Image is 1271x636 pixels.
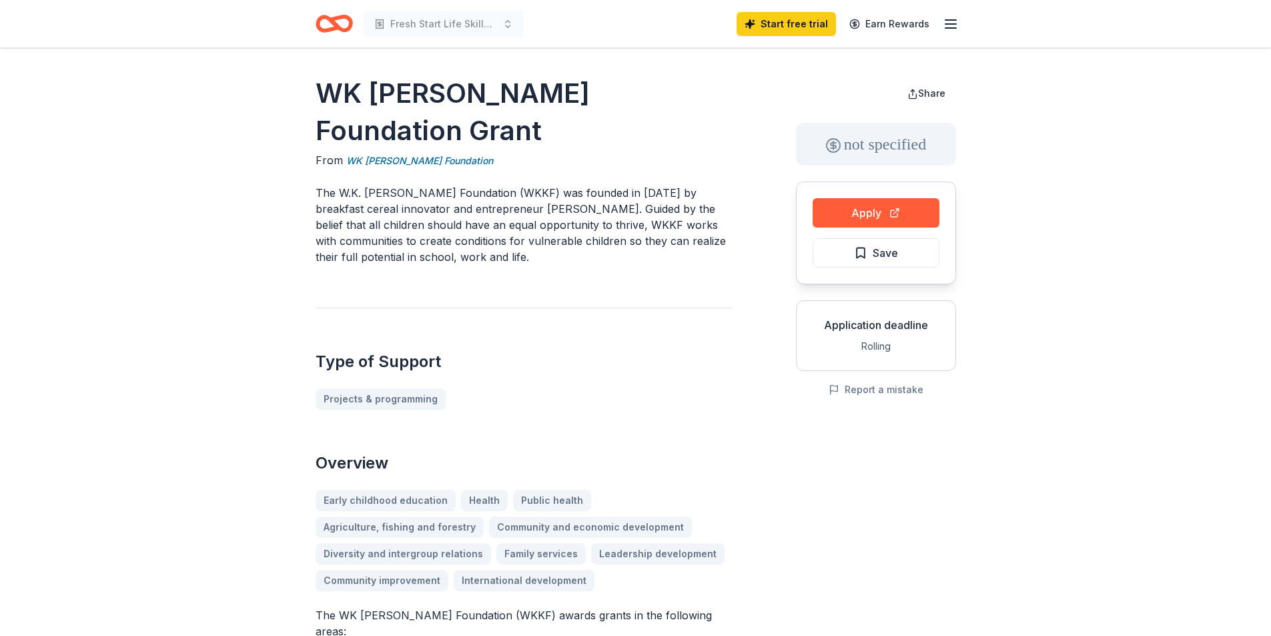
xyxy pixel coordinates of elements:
[364,11,524,37] button: Fresh Start Life Skills Program
[829,382,923,398] button: Report a mistake
[316,185,732,265] p: The W.K. [PERSON_NAME] Foundation (WKKF) was founded in [DATE] by breakfast cereal innovator and ...
[316,388,446,410] a: Projects & programming
[841,12,937,36] a: Earn Rewards
[390,16,497,32] span: Fresh Start Life Skills Program
[737,12,836,36] a: Start free trial
[807,338,945,354] div: Rolling
[316,351,732,372] h2: Type of Support
[813,198,939,228] button: Apply
[813,238,939,268] button: Save
[897,80,956,107] button: Share
[316,452,732,474] h2: Overview
[918,87,945,99] span: Share
[796,123,956,166] div: not specified
[316,8,353,39] a: Home
[316,75,732,149] h1: WK [PERSON_NAME] Foundation Grant
[807,317,945,333] div: Application deadline
[316,152,732,169] div: From
[346,153,493,169] a: WK [PERSON_NAME] Foundation
[873,244,898,262] span: Save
